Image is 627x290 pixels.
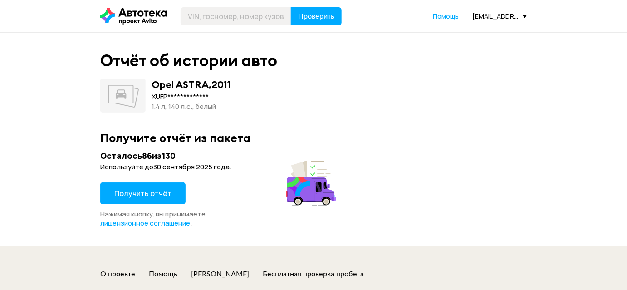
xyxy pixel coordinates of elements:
a: [PERSON_NAME] [191,269,249,279]
span: лицензионное соглашение [100,218,190,228]
div: Получите отчёт из пакета [100,131,527,145]
a: Помощь [149,269,177,279]
a: О проекте [100,269,135,279]
div: Opel ASTRA , 2011 [152,79,231,90]
a: Бесплатная проверка пробега [263,269,364,279]
span: Нажимая кнопку, вы принимаете . [100,209,206,228]
div: 1.4 л, 140 л.c., белый [152,102,231,112]
button: Получить отчёт [100,182,186,204]
div: [EMAIL_ADDRESS][DOMAIN_NAME] [472,12,527,20]
button: Проверить [291,7,342,25]
div: Осталось 86 из 130 [100,150,339,162]
div: Используйте до 30 сентября 2025 года . [100,162,339,172]
a: лицензионное соглашение [100,219,190,228]
span: Помощь [433,12,459,20]
div: Отчёт об истории авто [100,51,277,70]
input: VIN, госномер, номер кузова [181,7,291,25]
span: Проверить [298,13,334,20]
a: Помощь [433,12,459,21]
span: Получить отчёт [114,188,171,198]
